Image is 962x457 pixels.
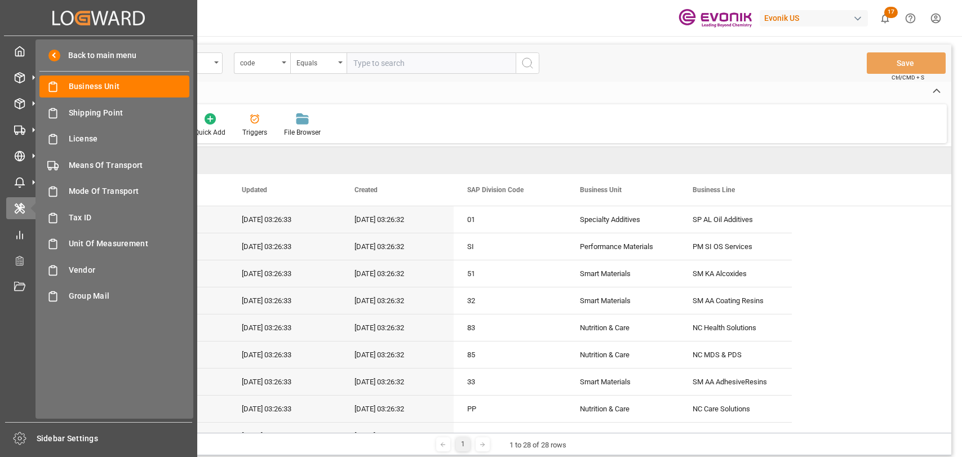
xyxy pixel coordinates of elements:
div: 1 to 28 of 28 rows [509,440,566,451]
div: 83 [454,314,566,341]
div: Press SPACE to select this row. [116,260,792,287]
div: Performance Materials [566,423,679,449]
div: Press SPACE to select this row. [116,369,792,396]
span: SAP Division Code [467,186,524,194]
button: Save [867,52,946,74]
div: Smart Materials [566,369,679,395]
a: Mode Of Transport [39,180,189,202]
div: Smart Materials [566,287,679,314]
span: Mode Of Transport [69,185,190,197]
div: NC MDS & PDS [679,341,792,368]
a: My Cockpit [6,40,191,62]
div: NC Health Solutions [679,314,792,341]
button: show 17 new notifications [872,6,898,31]
div: [DATE] 03:26:33 [228,233,341,260]
div: [DATE] 03:26:33 [228,314,341,341]
div: 1 [456,437,470,451]
div: [DATE] 03:26:33 [228,369,341,395]
div: 85 [454,341,566,368]
div: Nutrition & Care [566,341,679,368]
a: License [39,128,189,150]
div: Evonik US [760,10,868,26]
div: [DATE] 03:26:32 [341,369,454,395]
div: [DATE] 03:26:32 [341,233,454,260]
div: 54 [454,423,566,449]
div: Press SPACE to select this row. [116,396,792,423]
div: Performance Materials [566,233,679,260]
button: open menu [234,52,290,74]
div: [DATE] 03:26:32 [341,287,454,314]
div: PM SI OS Services [679,233,792,260]
a: Means Of Transport [39,154,189,176]
span: Ctrl/CMD + S [892,73,924,82]
div: PM FY CustomManufAgr [679,423,792,449]
a: Vendor [39,259,189,281]
div: SM AA Coating Resins [679,287,792,314]
span: Back to main menu [60,50,136,61]
a: Business Unit [39,76,189,97]
img: Evonik-brand-mark-Deep-Purple-RGB.jpeg_1700498283.jpeg [679,8,752,28]
span: Unit Of Measurement [69,238,190,250]
div: Press SPACE to select this row. [116,314,792,341]
div: code [240,55,278,68]
div: Specialty Additives [566,206,679,233]
div: [DATE] 03:26:33 [228,206,341,233]
div: 33 [454,369,566,395]
span: License [69,133,190,145]
a: Shipping Point [39,101,189,123]
span: Business Line [693,186,735,194]
div: [DATE] 03:26:33 [228,260,341,287]
div: File Browser [284,127,321,137]
a: Unit Of Measurement [39,233,189,255]
div: 32 [454,287,566,314]
div: Nutrition & Care [566,396,679,422]
div: [DATE] 03:26:33 [228,423,341,449]
div: SM AA AdhesiveResins [679,369,792,395]
div: Smart Materials [566,260,679,287]
a: Transport Planner [6,250,191,272]
span: Updated [242,186,267,194]
div: [DATE] 03:26:32 [341,396,454,422]
div: Nutrition & Care [566,314,679,341]
div: Equals [296,55,335,68]
div: [DATE] 03:26:33 [228,341,341,368]
div: NC Care Solutions [679,396,792,422]
span: Vendor [69,264,190,276]
span: Group Mail [69,290,190,302]
div: [DATE] 03:26:32 [341,341,454,368]
div: [DATE] 03:26:32 [341,423,454,449]
button: open menu [290,52,347,74]
button: search button [516,52,539,74]
a: Tax ID [39,206,189,228]
span: 17 [884,7,898,18]
a: Group Mail [39,285,189,307]
a: My Reports [6,223,191,245]
div: 51 [454,260,566,287]
div: Press SPACE to select this row. [116,206,792,233]
span: Shipping Point [69,107,190,119]
div: 01 [454,206,566,233]
span: Business Unit [69,81,190,92]
div: SP AL Oil Additives [679,206,792,233]
button: Help Center [898,6,923,31]
div: PP [454,396,566,422]
div: [DATE] 03:26:33 [228,287,341,314]
div: Triggers [242,127,267,137]
span: Sidebar Settings [37,433,193,445]
div: [DATE] 03:26:32 [341,314,454,341]
button: Evonik US [760,7,872,29]
div: SM KA Alcoxides [679,260,792,287]
div: SI [454,233,566,260]
div: [DATE] 03:26:33 [228,396,341,422]
span: Tax ID [69,212,190,224]
span: Means Of Transport [69,159,190,171]
div: Quick Add [194,127,225,137]
span: Business Unit [580,186,622,194]
div: [DATE] 03:26:32 [341,260,454,287]
input: Type to search [347,52,516,74]
div: Press SPACE to select this row. [116,287,792,314]
div: Press SPACE to select this row. [116,341,792,369]
a: Document Management [6,276,191,298]
div: Press SPACE to select this row. [116,423,792,450]
span: Created [354,186,378,194]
